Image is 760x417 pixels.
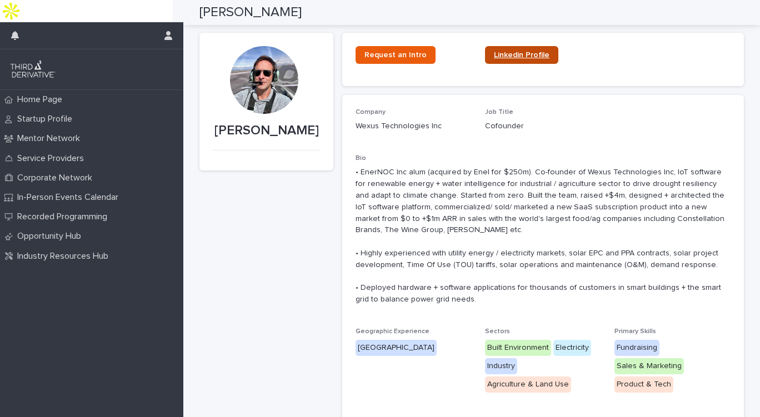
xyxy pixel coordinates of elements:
div: Electricity [553,340,591,356]
div: Product & Tech [614,376,673,393]
p: Cofounder [485,120,601,132]
p: • EnerNOC Inc alum (acquired by Enel for $250m). Co-founder of Wexus Technologies Inc, IoT softwa... [356,167,731,305]
p: Home Page [13,94,71,105]
p: Startup Profile [13,114,81,124]
div: Sales & Marketing [614,358,684,374]
p: In-Person Events Calendar [13,192,127,203]
p: Recorded Programming [13,212,116,222]
a: Request an Intro [356,46,436,64]
p: Corporate Network [13,173,101,183]
div: [GEOGRAPHIC_DATA] [356,340,437,356]
img: q0dI35fxT46jIlCv2fcp [9,58,57,81]
span: Request an Intro [364,51,427,59]
a: Linkedin Profile [485,46,558,64]
p: Wexus Technologies Inc [356,120,472,132]
h2: [PERSON_NAME] [199,4,302,21]
span: Linkedin Profile [494,51,549,59]
span: Company [356,109,386,115]
div: Built Environment [485,340,551,356]
span: Geographic Experience [356,328,429,335]
p: Opportunity Hub [13,231,90,242]
p: Industry Resources Hub [13,251,117,262]
span: Primary Skills [614,328,656,335]
p: [PERSON_NAME] [213,123,320,139]
p: Mentor Network [13,133,89,144]
span: Sectors [485,328,510,335]
p: Service Providers [13,153,93,164]
span: Job Title [485,109,513,115]
span: Bio [356,155,366,162]
div: Fundraising [614,340,659,356]
div: Agriculture & Land Use [485,376,571,393]
div: Industry [485,358,517,374]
